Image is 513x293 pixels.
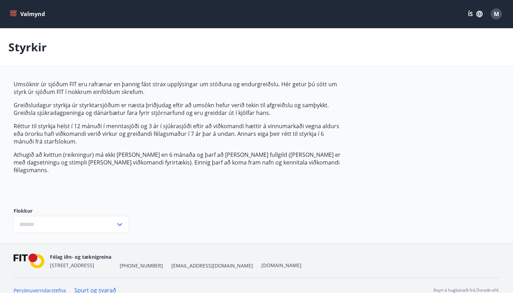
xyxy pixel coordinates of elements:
[14,254,44,269] img: FPQVkF9lTnNbbaRSFyT17YYeljoOGk5m51IhT0bO.png
[14,122,343,145] p: Réttur til styrkja helst í 12 mánuði í menntasjóði og 3 ár í sjúkrasjóði eftir að viðkomandi hætt...
[488,6,505,22] button: M
[50,262,94,269] span: [STREET_ADDRESS]
[464,8,486,20] button: ÍS
[14,80,343,96] p: Umsóknir úr sjóðum FIT eru rafrænar en þannig fást strax upplýsingar um stöðuna og endurgreiðslu....
[14,151,343,174] p: Athugið að kvittun (reikningur) má ekki [PERSON_NAME] en 6 mánaða og þarf að [PERSON_NAME] fullgi...
[261,262,302,269] a: [DOMAIN_NAME]
[494,10,499,18] span: M
[8,8,48,20] button: menu
[14,207,129,214] label: Flokkur
[50,254,111,260] span: Félag iðn- og tæknigreina
[120,262,163,269] span: [PHONE_NUMBER]
[171,262,253,269] span: [EMAIL_ADDRESS][DOMAIN_NAME]
[14,101,343,117] p: Greiðsludagur styrkja úr styrktarsjóðum er næsta þriðjudag eftir að umsókn hefur verið tekin til ...
[8,39,47,55] p: Styrkir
